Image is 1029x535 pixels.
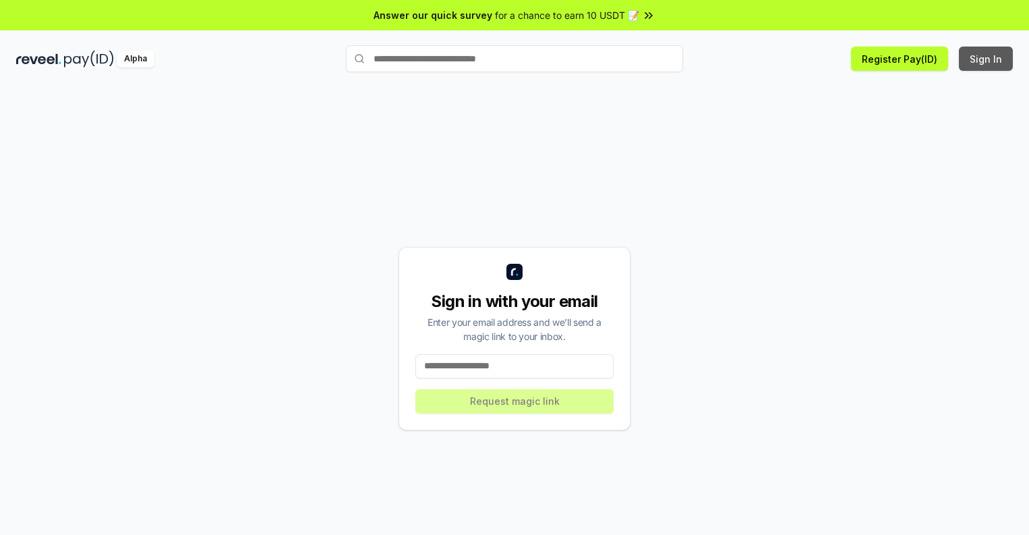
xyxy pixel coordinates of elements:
[959,47,1013,71] button: Sign In
[415,291,614,312] div: Sign in with your email
[374,8,492,22] span: Answer our quick survey
[495,8,639,22] span: for a chance to earn 10 USDT 📝
[851,47,948,71] button: Register Pay(ID)
[16,51,61,67] img: reveel_dark
[415,315,614,343] div: Enter your email address and we’ll send a magic link to your inbox.
[117,51,154,67] div: Alpha
[506,264,523,280] img: logo_small
[64,51,114,67] img: pay_id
